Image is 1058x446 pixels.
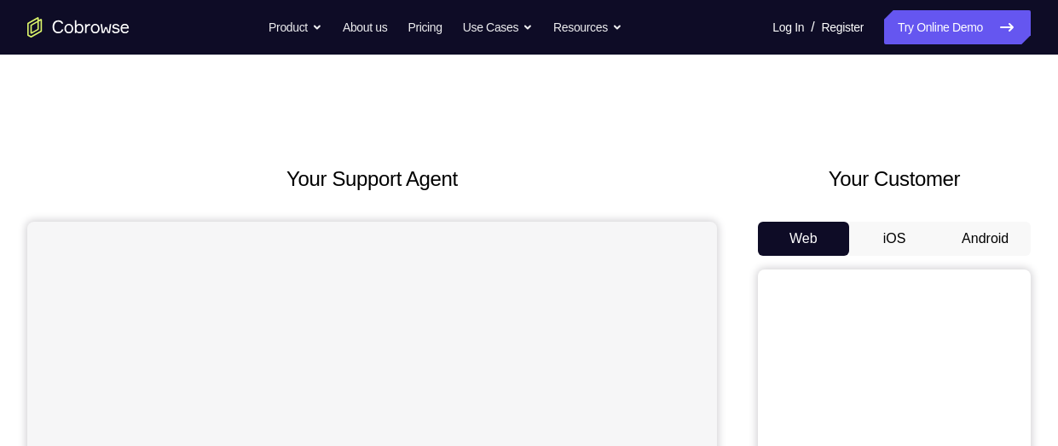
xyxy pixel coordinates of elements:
button: Android [939,222,1031,256]
button: iOS [849,222,940,256]
a: Try Online Demo [884,10,1031,44]
button: Use Cases [463,10,533,44]
span: / [811,17,814,38]
a: About us [343,10,387,44]
h2: Your Customer [758,164,1031,194]
button: Product [269,10,322,44]
h2: Your Support Agent [27,164,717,194]
a: Register [822,10,864,44]
a: Pricing [408,10,442,44]
a: Log In [772,10,804,44]
button: Web [758,222,849,256]
a: Go to the home page [27,17,130,38]
button: Resources [553,10,622,44]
